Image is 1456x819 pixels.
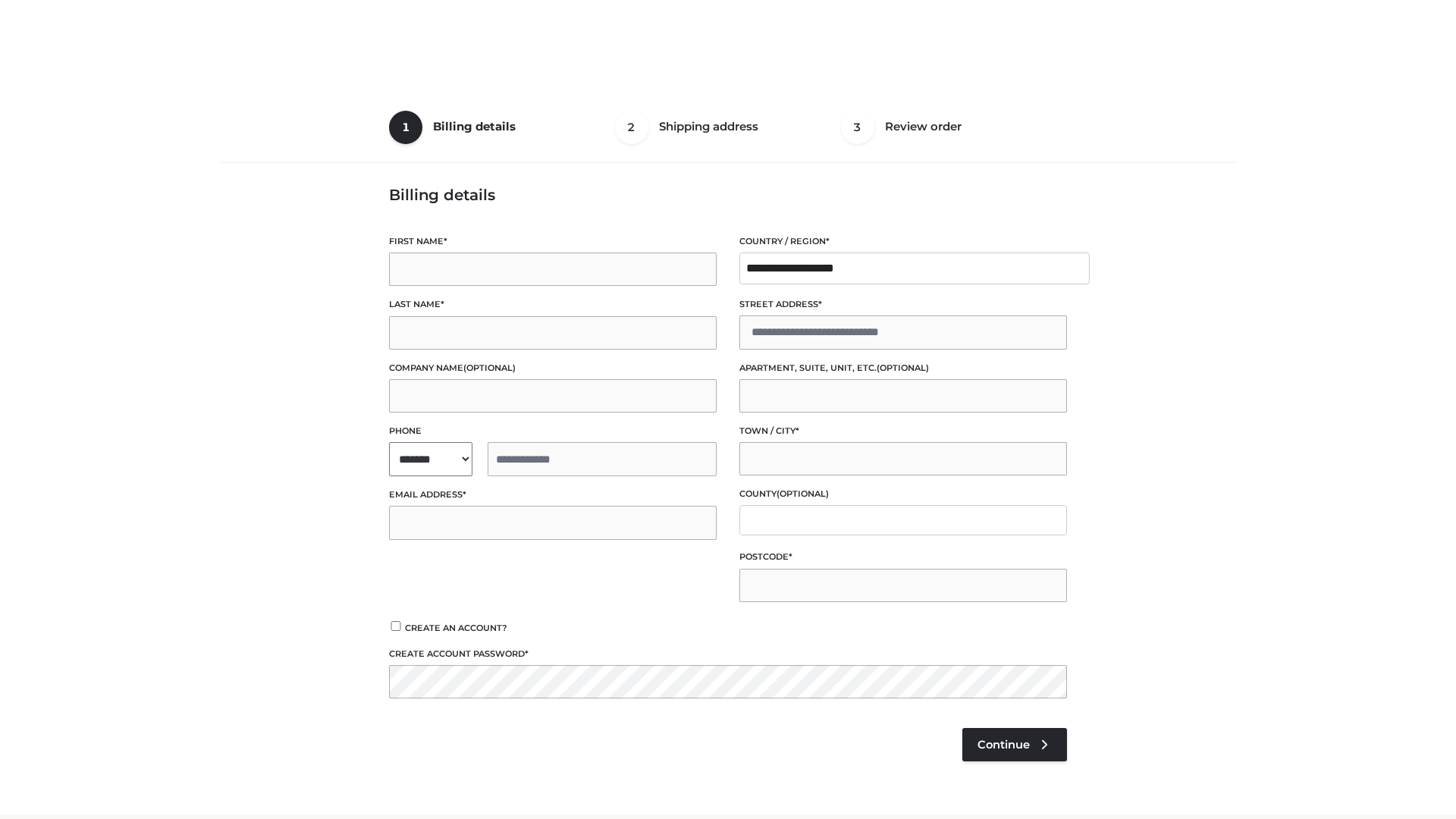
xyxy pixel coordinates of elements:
label: First name [389,234,717,249]
label: Street address [739,297,1067,312]
span: Billing details [433,119,516,133]
span: Create an account? [405,623,507,633]
label: County [739,487,1067,501]
label: Town / City [739,424,1067,438]
label: Apartment, suite, unit, etc. [739,361,1067,375]
input: Create an account? [389,621,403,631]
label: Company name [389,361,717,375]
label: Create account password [389,647,1067,661]
label: Last name [389,297,717,312]
span: (optional) [877,362,929,373]
span: Continue [977,738,1030,752]
a: Continue [962,728,1067,761]
span: 1 [389,111,422,144]
span: 2 [615,111,648,144]
span: Review order [885,119,962,133]
span: (optional) [777,488,829,499]
span: 3 [841,111,874,144]
span: Shipping address [659,119,758,133]
label: Postcode [739,550,1067,564]
label: Country / Region [739,234,1067,249]
label: Email address [389,488,717,502]
h3: Billing details [389,186,1067,204]
span: (optional) [463,362,516,373]
label: Phone [389,424,717,438]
